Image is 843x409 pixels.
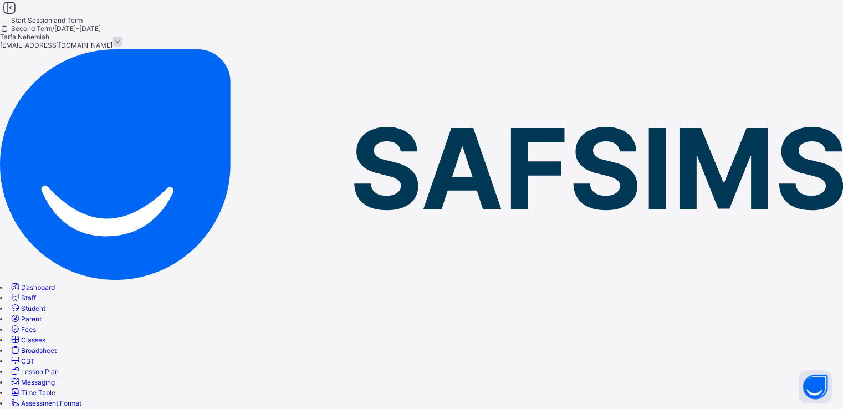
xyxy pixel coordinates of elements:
a: Lesson Plan [9,367,59,376]
a: Assessment Format [9,399,81,407]
a: Student [9,304,45,313]
a: Time Table [9,388,55,397]
span: Staff [21,294,36,302]
span: Messaging [21,378,55,386]
span: Broadsheet [21,346,57,355]
span: Start Session and Term [11,16,83,24]
a: Broadsheet [9,346,57,355]
span: Assessment Format [21,399,81,407]
span: CBT [21,357,35,365]
a: CBT [9,357,35,365]
span: Classes [21,336,45,344]
a: Messaging [9,378,55,386]
span: Fees [21,325,36,334]
a: Classes [9,336,45,344]
a: Fees [9,325,36,334]
span: Parent [21,315,42,323]
span: Lesson Plan [21,367,59,376]
span: Dashboard [21,283,55,292]
button: Open asap [799,370,832,403]
a: Staff [9,294,36,302]
span: Time Table [21,388,55,397]
a: Dashboard [9,283,55,292]
a: Parent [9,315,42,323]
span: Student [21,304,45,313]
